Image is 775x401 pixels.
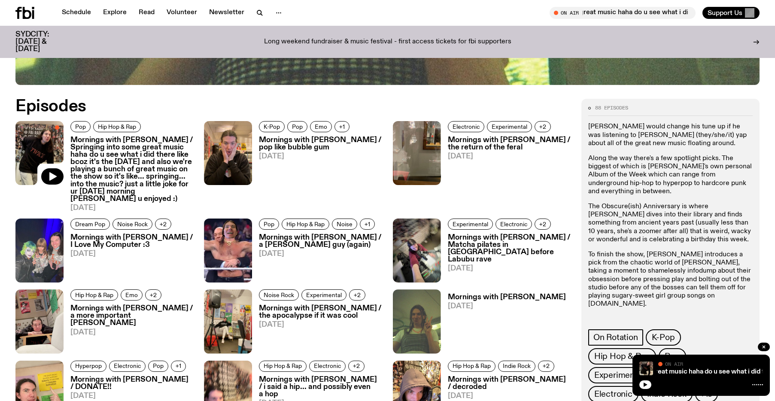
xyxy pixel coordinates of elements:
span: Emo [315,123,327,130]
h3: Mornings with [PERSON_NAME] / i said a hip... and possibly even a hop [259,376,382,398]
h3: Mornings with [PERSON_NAME] / Springing into some great music haha do u see what i did there like... [70,137,194,203]
p: To finish the show, [PERSON_NAME] introduces a pick from the chaotic world of [PERSON_NAME], taki... [588,251,753,308]
span: On Air [665,361,683,367]
span: Hip Hop & Rap [453,363,491,369]
a: Electronic [495,219,532,230]
p: The Obscure(ish) Anniversary is where [PERSON_NAME] dives into their library and finds something ... [588,203,753,244]
span: Electronic [453,123,480,130]
span: Dream Pop [75,221,105,227]
p: Along the way there's a few spotlight picks. The biggest of which is [PERSON_NAME]'s own personal... [588,155,753,196]
a: Pop [70,121,91,132]
span: K-Pop [652,333,675,342]
a: Noise Rock [112,219,152,230]
a: Mornings with [PERSON_NAME] / a [PERSON_NAME] guy (again)[DATE] [252,234,382,283]
span: Pop [153,363,164,369]
h3: Mornings with [PERSON_NAME] / pop like bubble gum [259,137,382,151]
span: Hyperpop [75,363,102,369]
a: Mornings with [PERSON_NAME] / I Love My Computer :3[DATE] [64,234,194,283]
span: Support Us [708,9,742,17]
img: Jim leaning their chin on the arm of the couch in the fbi studio. [15,289,64,353]
a: Experimental [448,219,493,230]
a: Mornings with [PERSON_NAME] / the apocalypse if it was cool[DATE] [252,305,382,353]
span: [DATE] [259,321,382,328]
a: Pop [259,219,279,230]
button: +2 [535,219,551,230]
span: [DATE] [448,265,571,272]
span: [DATE] [448,153,571,160]
a: Mornings with [PERSON_NAME] / pop like bubble gum[DATE] [252,137,382,212]
span: Experimental [492,123,527,130]
img: A poor photoshop of Jim's face onto the body of Seth Rollins, who is holding the WWE World Heavyw... [204,219,252,283]
span: Pop [264,221,274,227]
img: Jim standing in the fbi studio, hunched over with one hand on their knee and the other on their b... [639,362,653,375]
span: Pop [75,123,86,130]
img: A high angle 0.5x selfie of Jim in the studio. [393,219,441,283]
span: [DATE] [70,329,194,336]
a: Emo [121,289,143,301]
a: Electronic [109,361,146,372]
a: Dream Pop [70,219,110,230]
img: Jim sitting on the small couch in the studio. They have their legs crossed and are smiling at the... [204,289,252,353]
button: +2 [349,289,365,301]
span: K-Pop [264,123,280,130]
a: Mornings with [PERSON_NAME][DATE] [441,294,566,353]
span: Hip Hop & Rap [264,363,302,369]
h3: Mornings with [PERSON_NAME] / a more important [PERSON_NAME] [70,305,194,327]
a: Hip Hop & Rap [259,361,307,372]
span: Noise Rock [117,221,148,227]
h2: Episodes [15,99,508,114]
a: Electronic [309,361,346,372]
span: +1 [176,363,181,369]
span: Electronic [314,363,341,369]
a: Newsletter [204,7,249,19]
span: +2 [353,363,360,369]
span: Indie Rock [503,363,531,369]
span: Electronic [114,363,141,369]
span: [DATE] [259,153,382,160]
button: +2 [155,219,171,230]
a: Pop [659,348,686,365]
span: +1 [339,123,345,130]
a: Noise [332,219,357,230]
span: Pop [665,352,680,361]
span: 88 episodes [595,106,628,110]
img: A selfie of Jim taken in the reflection of the window of the fbi radio studio. [393,121,441,185]
a: Volunteer [161,7,202,19]
a: Noise Rock [259,289,299,301]
span: Electronic [500,221,527,227]
a: Mornings with [PERSON_NAME] / Springing into some great music haha do u see what i did there like... [64,137,194,212]
span: +2 [160,221,167,227]
a: Hip Hop & Rap [93,121,141,132]
a: Experimental [487,121,532,132]
span: +1 [365,221,370,227]
h3: Mornings with [PERSON_NAME] / Matcha pilates in [GEOGRAPHIC_DATA] before Labubu rave [448,234,571,263]
span: Electronic [594,389,632,399]
a: Hip Hop & Rap [448,361,495,372]
a: Experimental [588,367,650,383]
span: Pop [292,123,303,130]
span: [DATE] [70,204,194,212]
span: Hip Hop & Rap [286,221,325,227]
h3: Mornings with [PERSON_NAME] / DONATE!! [70,376,194,391]
a: On Rotation [588,329,643,346]
h3: Mornings with [PERSON_NAME] / the return of the feral [448,137,571,151]
a: Explore [98,7,132,19]
a: Mornings with [PERSON_NAME] / the return of the feral[DATE] [441,137,571,212]
span: [DATE] [70,250,194,258]
button: +2 [538,361,554,372]
span: [DATE] [448,303,566,310]
button: Support Us [702,7,760,19]
a: Hip Hop & Rap [588,348,656,365]
button: +1 [334,121,350,132]
a: Hyperpop [70,361,106,372]
a: Pop [287,121,307,132]
span: Experimental [306,292,342,298]
span: Hip Hop & Rap [594,352,650,361]
a: Emo [310,121,332,132]
span: +2 [354,292,361,298]
p: To get in touch, hit [PERSON_NAME] up at [588,315,753,340]
span: [DATE] [448,392,571,400]
a: Indie Rock [498,361,535,372]
span: Hip Hop & Rap [75,292,113,298]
